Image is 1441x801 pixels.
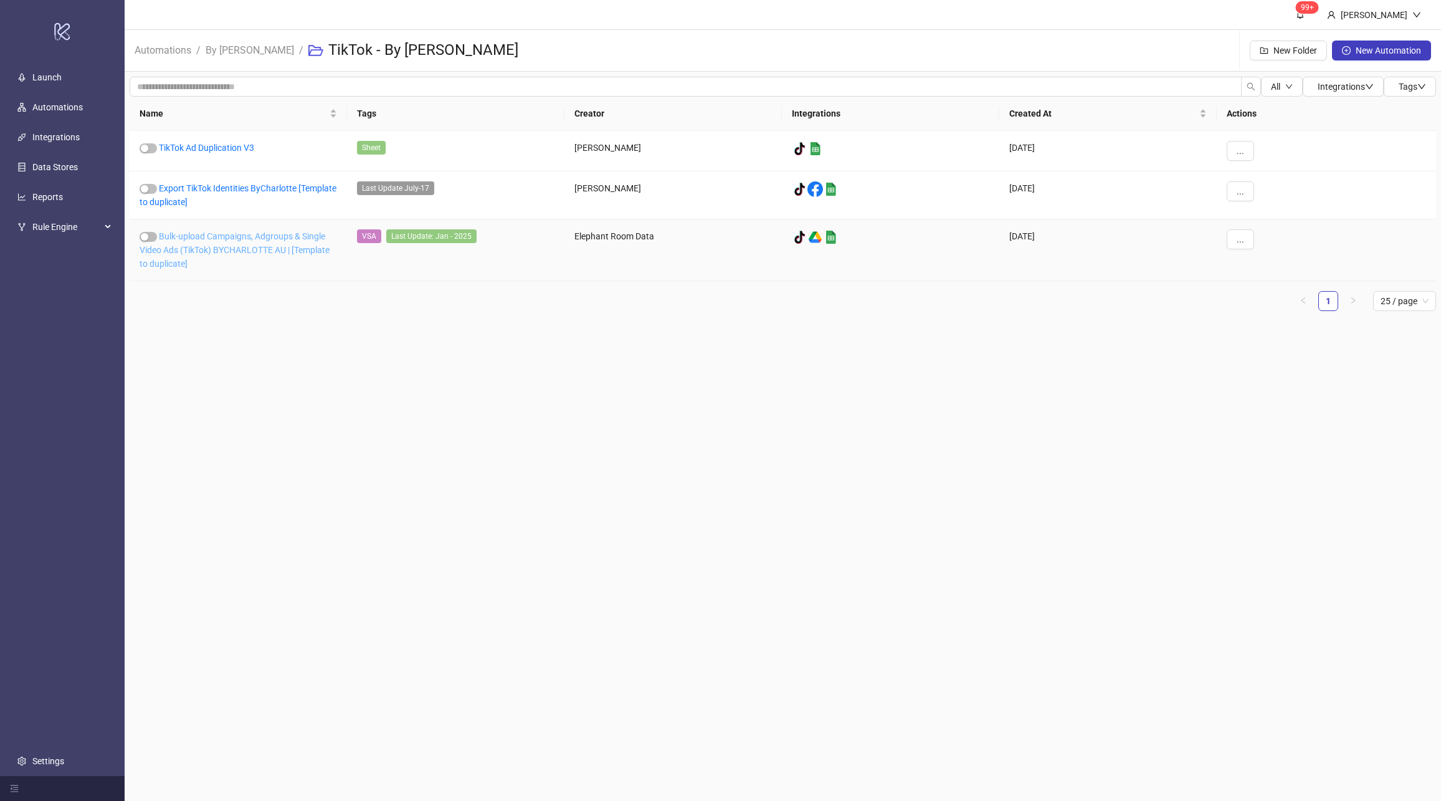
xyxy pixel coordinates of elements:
[1319,292,1338,310] a: 1
[1217,97,1436,131] th: Actions
[1285,83,1293,90] span: down
[1227,229,1254,249] button: ...
[999,171,1217,219] div: [DATE]
[999,97,1217,131] th: Created At
[1260,46,1268,55] span: folder-add
[159,143,254,153] a: TikTok Ad Duplication V3
[196,31,201,70] li: /
[1349,297,1357,304] span: right
[1227,141,1254,161] button: ...
[1009,107,1197,120] span: Created At
[564,219,782,281] div: Elephant Room Data
[1318,291,1338,311] li: 1
[328,41,518,60] h3: TikTok - By [PERSON_NAME]
[999,131,1217,171] div: [DATE]
[1342,46,1351,55] span: plus-circle
[32,214,101,239] span: Rule Engine
[32,102,83,112] a: Automations
[1293,291,1313,311] li: Previous Page
[1250,41,1327,60] button: New Folder
[347,97,564,131] th: Tags
[1417,82,1426,91] span: down
[132,42,194,56] a: Automations
[1296,1,1319,14] sup: 1741
[357,229,381,243] span: VSA
[564,131,782,171] div: [PERSON_NAME]
[1247,82,1255,91] span: search
[1327,11,1336,19] span: user
[1336,8,1412,22] div: [PERSON_NAME]
[1271,82,1280,92] span: All
[1384,77,1436,97] button: Tagsdown
[299,31,303,70] li: /
[999,219,1217,281] div: [DATE]
[203,42,297,56] a: By [PERSON_NAME]
[1343,291,1363,311] li: Next Page
[32,756,64,766] a: Settings
[1343,291,1363,311] button: right
[17,223,26,231] span: fork
[1296,10,1305,19] span: bell
[32,192,63,202] a: Reports
[1261,77,1303,97] button: Alldown
[1227,181,1254,201] button: ...
[130,97,347,131] th: Name
[782,97,999,131] th: Integrations
[1237,234,1244,244] span: ...
[357,141,386,155] span: Sheet
[32,162,78,172] a: Data Stores
[140,231,330,269] a: Bulk-upload Campaigns, Adgroups & Single Video Ads (TikTok) BYCHARLOTTE AU | [Template to duplicate]
[1381,292,1429,310] span: 25 / page
[1412,11,1421,19] span: down
[308,43,323,58] span: folder-open
[1356,46,1421,55] span: New Automation
[1399,82,1426,92] span: Tags
[357,181,434,195] span: Last Update July-17
[1273,46,1317,55] span: New Folder
[32,72,62,82] a: Launch
[1365,82,1374,91] span: down
[564,171,782,219] div: [PERSON_NAME]
[140,107,327,120] span: Name
[140,183,336,207] a: Export TikTok Identities ByCharlotte [Template to duplicate]
[564,97,782,131] th: Creator
[32,132,80,142] a: Integrations
[1318,82,1374,92] span: Integrations
[1300,297,1307,304] span: left
[1237,186,1244,196] span: ...
[1303,77,1384,97] button: Integrationsdown
[386,229,477,243] span: Last Update: Jan - 2025
[1293,291,1313,311] button: left
[1373,291,1436,311] div: Page Size
[1332,41,1431,60] button: New Automation
[10,784,19,793] span: menu-fold
[1237,146,1244,156] span: ...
